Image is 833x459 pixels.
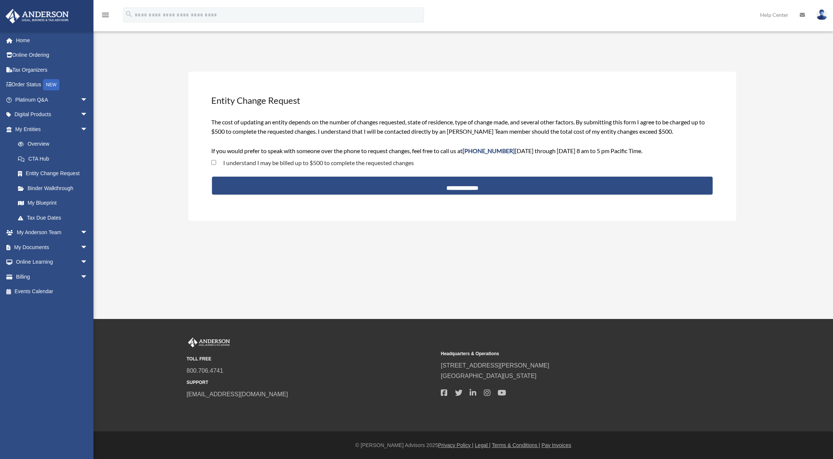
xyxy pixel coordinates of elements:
[438,442,474,448] a: Privacy Policy |
[101,13,110,19] a: menu
[216,160,414,166] label: I understand I may be billed up to $500 to complete the requested changes
[5,269,99,284] a: Billingarrow_drop_down
[5,122,99,137] a: My Entitiesarrow_drop_down
[187,338,231,347] img: Anderson Advisors Platinum Portal
[5,225,99,240] a: My Anderson Teamarrow_drop_down
[93,441,833,450] div: © [PERSON_NAME] Advisors 2025
[10,166,95,181] a: Entity Change Request
[5,240,99,255] a: My Documentsarrow_drop_down
[80,240,95,255] span: arrow_drop_down
[187,355,436,363] small: TOLL FREE
[5,107,99,122] a: Digital Productsarrow_drop_down
[441,362,549,369] a: [STREET_ADDRESS][PERSON_NAME]
[10,137,99,152] a: Overview
[80,92,95,108] span: arrow_drop_down
[80,107,95,122] span: arrow_drop_down
[80,269,95,285] span: arrow_drop_down
[816,9,827,20] img: User Pic
[441,350,690,358] small: Headquarters & Operations
[43,79,59,90] div: NEW
[80,225,95,241] span: arrow_drop_down
[541,442,571,448] a: Pay Invoices
[462,147,515,154] span: [PHONE_NUMBER]
[10,181,99,196] a: Binder Walkthrough
[5,33,99,48] a: Home
[187,367,223,374] a: 800.706.4741
[5,48,99,63] a: Online Ordering
[5,92,99,107] a: Platinum Q&Aarrow_drop_down
[10,210,99,225] a: Tax Due Dates
[10,196,99,211] a: My Blueprint
[5,62,99,77] a: Tax Organizers
[125,10,133,18] i: search
[80,255,95,270] span: arrow_drop_down
[80,122,95,137] span: arrow_drop_down
[492,442,540,448] a: Terms & Conditions |
[3,9,71,24] img: Anderson Advisors Platinum Portal
[5,284,99,299] a: Events Calendar
[5,255,99,270] a: Online Learningarrow_drop_down
[10,151,99,166] a: CTA Hub
[187,379,436,387] small: SUPPORT
[101,10,110,19] i: menu
[5,77,99,93] a: Order StatusNEW
[187,391,288,397] a: [EMAIL_ADDRESS][DOMAIN_NAME]
[210,93,714,108] h3: Entity Change Request
[211,118,705,154] span: The cost of updating an entity depends on the number of changes requested, state of residence, ty...
[441,373,537,379] a: [GEOGRAPHIC_DATA][US_STATE]
[475,442,491,448] a: Legal |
